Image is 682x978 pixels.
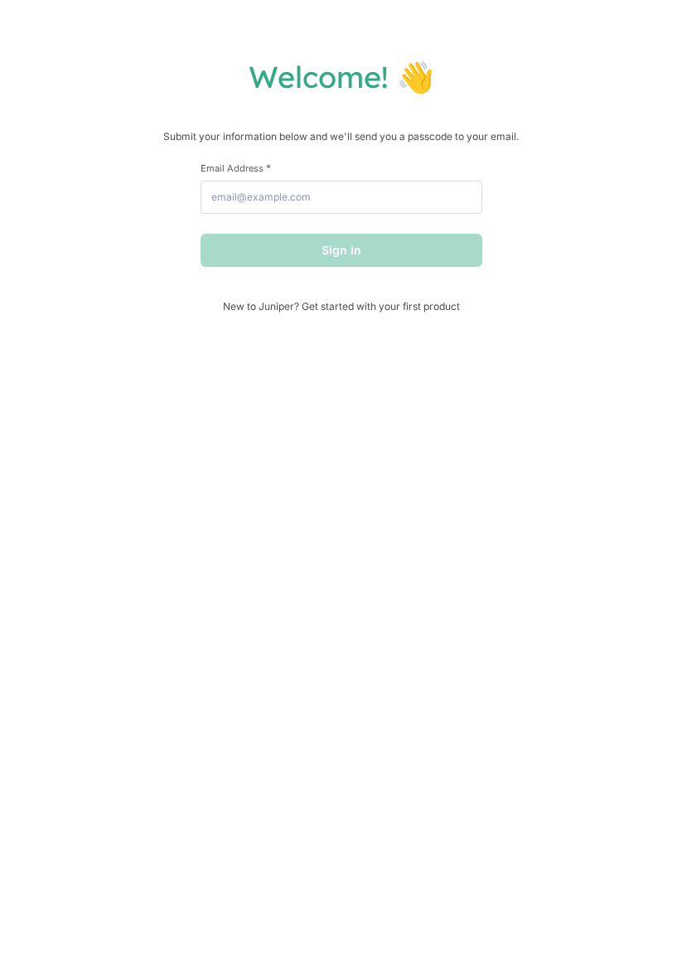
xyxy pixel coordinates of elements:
[201,300,482,312] span: New to Juniper? Get started with your first product
[17,128,665,145] p: Submit your information below and we'll send you a passcode to your email.
[201,181,482,214] input: email@example.com
[201,162,482,174] label: Email Address
[17,58,665,95] h1: Welcome! 👋
[266,162,271,174] span: This field is required.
